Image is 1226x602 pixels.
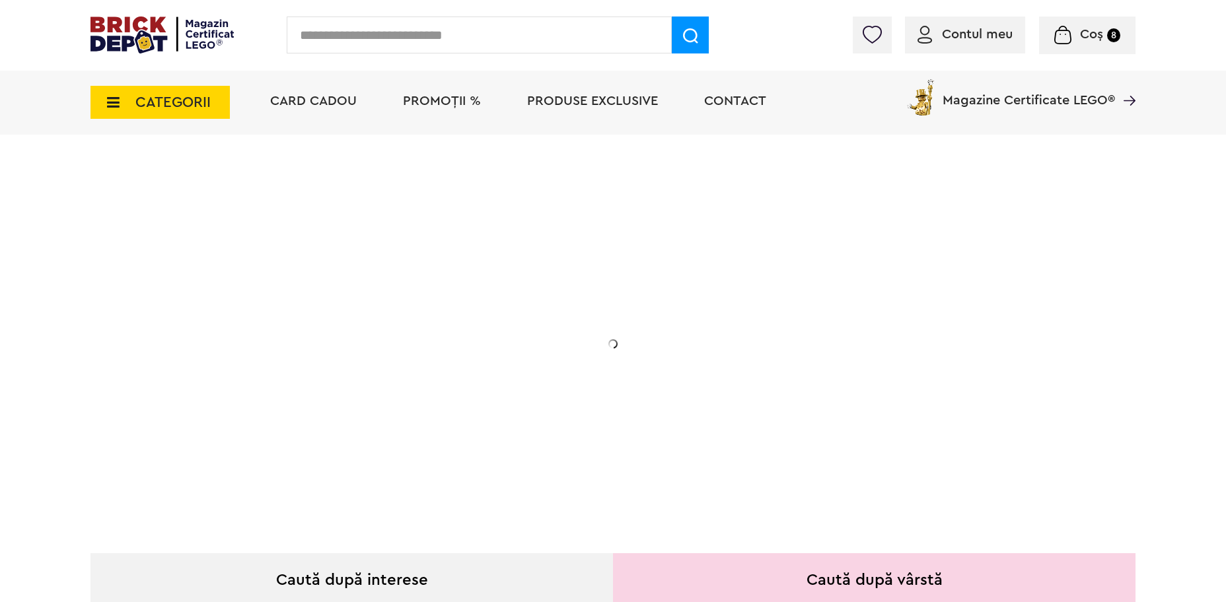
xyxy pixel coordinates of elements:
a: PROMOȚII % [403,94,481,108]
a: Contact [704,94,766,108]
span: CATEGORII [135,95,211,110]
h2: Seria de sărbători: Fantomă luminoasă. Promoția este valabilă în perioada [DATE] - [DATE]. [184,327,449,382]
h1: Cadou VIP 40772 [184,266,449,314]
a: Contul meu [918,28,1013,41]
a: Magazine Certificate LEGO® [1115,77,1136,90]
small: 8 [1107,28,1120,42]
span: Contul meu [942,28,1013,41]
span: Magazine Certificate LEGO® [943,77,1115,107]
a: Produse exclusive [527,94,658,108]
a: Card Cadou [270,94,357,108]
div: Află detalii [184,412,449,428]
span: Coș [1080,28,1103,41]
